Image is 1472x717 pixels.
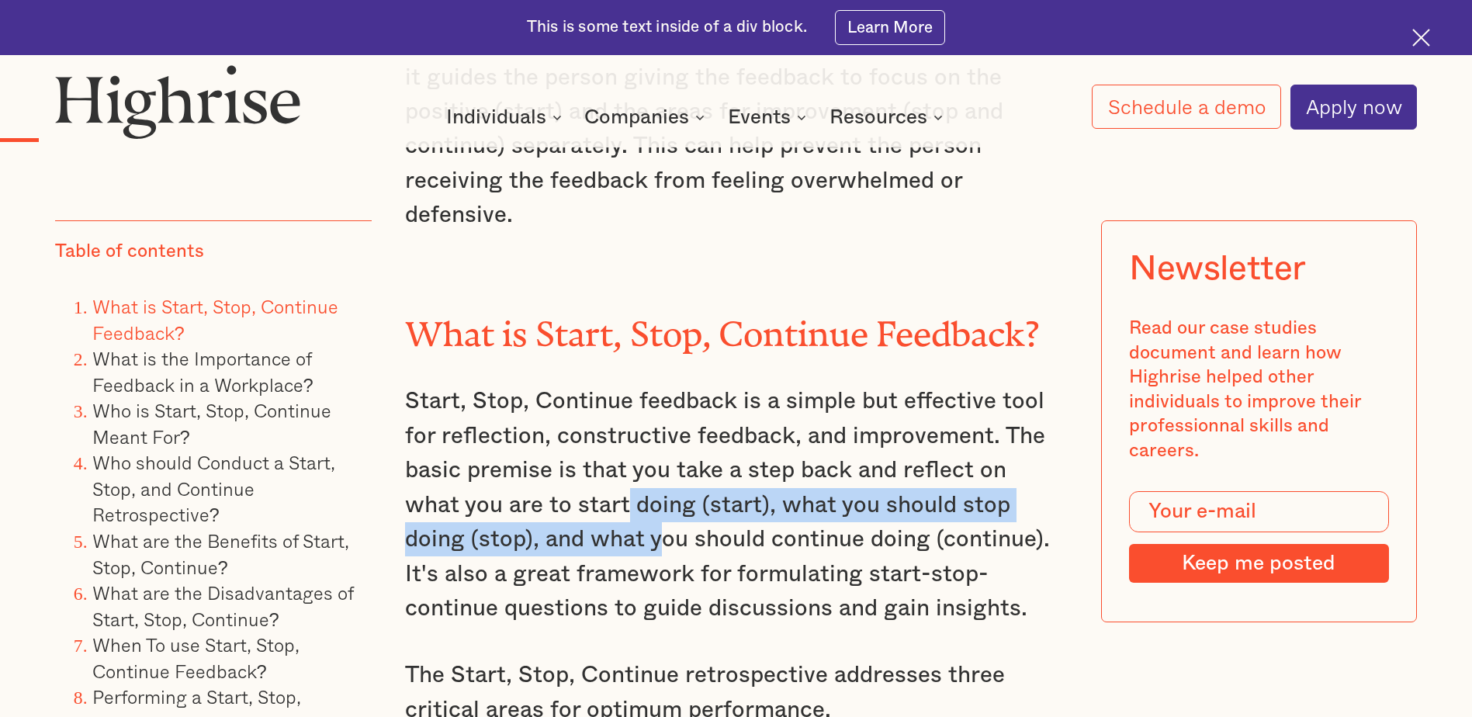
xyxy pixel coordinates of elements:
[92,292,338,347] a: What is Start, Stop, Continue Feedback?
[92,630,300,685] a: When To use Start, Stop, Continue Feedback?
[92,526,349,581] a: What are the Benefits of Start, Stop, Continue?
[835,10,946,45] a: Learn More
[446,108,566,126] div: Individuals
[1290,85,1417,130] a: Apply now
[728,108,811,126] div: Events
[1129,491,1388,532] input: Your e-mail
[728,108,791,126] div: Events
[1129,544,1388,583] input: Keep me posted
[446,108,546,126] div: Individuals
[405,384,1066,625] p: Start, Stop, Continue feedback is a simple but effective tool for reflection, constructive feedba...
[830,108,947,126] div: Resources
[92,396,331,451] a: Who is Start, Stop, Continue Meant For?
[1129,317,1388,463] div: Read our case studies document and learn how Highrise helped other individuals to improve their p...
[830,108,927,126] div: Resources
[1129,249,1306,289] div: Newsletter
[1092,85,1280,129] a: Schedule a demo
[584,108,689,126] div: Companies
[92,578,353,633] a: What are the Disadvantages of Start, Stop, Continue?
[1412,29,1430,47] img: Cross icon
[405,307,1066,345] h2: What is Start, Stop, Continue Feedback?
[92,344,313,399] a: What is the Importance of Feedback in a Workplace?
[584,108,709,126] div: Companies
[55,240,204,265] div: Table of contents
[527,16,807,38] div: This is some text inside of a div block.
[55,64,301,139] img: Highrise logo
[1129,491,1388,583] form: Modal Form
[92,449,335,529] a: Who should Conduct a Start, Stop, and Continue Retrospective?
